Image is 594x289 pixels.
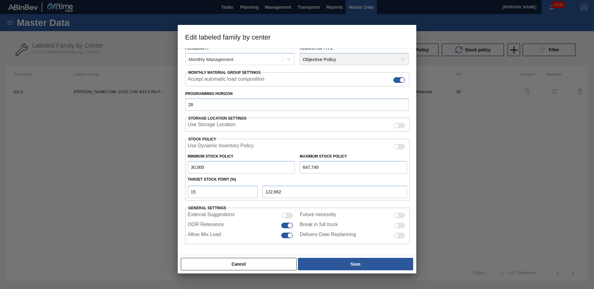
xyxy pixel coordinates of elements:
[298,258,413,270] button: Save
[188,154,233,159] label: Minimum Stock Policy
[188,76,264,84] label: Accept automatic load composition
[300,222,338,229] label: Break in full truck
[181,258,297,270] button: Cancel
[188,122,235,129] label: When enabled, the system will display stocks from different storage locations.
[300,212,336,219] label: Future necessity
[299,46,333,50] label: Algorithm Type
[300,232,356,239] label: Delivery Date Replanning
[188,222,224,229] label: OOR Relevance
[188,232,221,239] label: Allow Mix Load
[178,25,416,49] h3: Edit labeled family by center
[300,154,347,159] label: Maximum Stock Policy
[188,143,254,150] label: When enabled, the system will use inventory based on the Dynamic Inventory Policy.
[188,177,236,182] label: Target Stock Point (%)
[188,206,226,210] span: General settings
[185,89,409,98] label: Programming Horizon
[188,70,261,75] span: Monthly Material Group Settings
[189,57,233,62] div: Monthly Management
[188,212,235,219] label: External Suggestions
[188,137,216,141] label: Stock Policy
[185,46,209,50] label: Periodicity
[188,116,247,121] span: Storage Location Settings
